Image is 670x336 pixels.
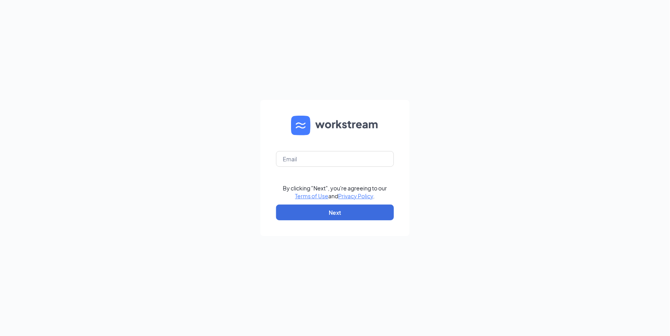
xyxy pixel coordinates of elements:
[291,116,379,135] img: WS logo and Workstream text
[276,151,394,167] input: Email
[283,184,387,200] div: By clicking "Next", you're agreeing to our and .
[295,192,329,199] a: Terms of Use
[276,205,394,220] button: Next
[339,192,373,199] a: Privacy Policy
